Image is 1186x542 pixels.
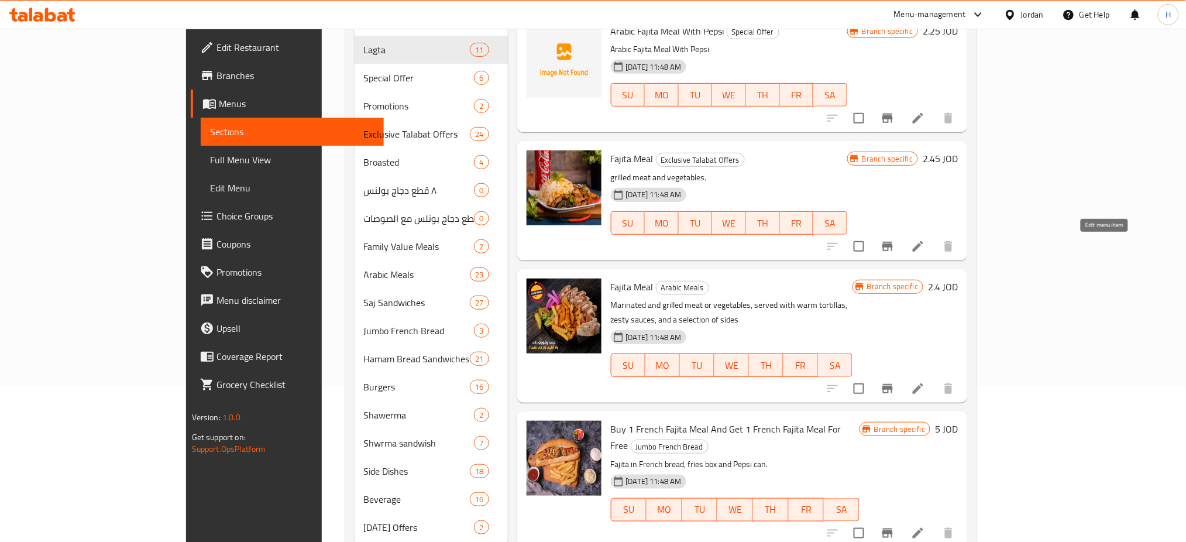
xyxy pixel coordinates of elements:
[364,520,475,534] span: [DATE] Offers
[470,352,489,366] div: items
[364,352,470,366] div: Hamam Bread Sandwiches
[355,176,508,204] div: ٨ قطع دجاج بولنس0
[616,87,641,104] span: SU
[470,269,488,280] span: 23
[470,267,489,282] div: items
[474,211,489,225] div: items
[210,153,375,167] span: Full Menu View
[191,286,384,314] a: Menu disclaimer
[475,438,488,449] span: 7
[216,321,375,335] span: Upsell
[470,382,488,393] span: 16
[934,375,962,403] button: delete
[679,211,713,235] button: TU
[364,380,470,394] div: Burgers
[611,278,654,296] span: Fajita Meal
[364,267,470,282] div: Arabic Meals
[616,215,641,232] span: SU
[364,436,475,450] span: Shwrma sandwish
[475,522,488,533] span: 2
[682,498,718,522] button: TU
[527,150,601,225] img: Fajita Meal
[621,61,686,73] span: [DATE] 11:48 AM
[649,215,674,232] span: MO
[611,22,724,40] span: Arabic Fajita Meal With Pepsi
[355,232,508,260] div: Family Value Meals2
[470,464,489,478] div: items
[758,501,784,518] span: TH
[355,64,508,92] div: Special Offer6
[611,211,645,235] button: SU
[527,279,601,354] img: Fajita Meal
[474,155,489,169] div: items
[216,237,375,251] span: Coupons
[935,421,958,437] h6: 5 JOD
[527,23,601,98] img: Arabic Fajita Meal With Pepsi
[364,211,475,225] span: ٨ قطع دجاج بونلس مع الصوصات
[611,354,646,377] button: SU
[788,357,813,374] span: FR
[527,421,601,496] img: Buy 1 French Fajita Meal And Get 1 French Fajita Meal For Free
[874,104,902,132] button: Branch-specific-item
[818,215,843,232] span: SA
[364,239,475,253] div: Family Value Meals
[192,430,246,445] span: Get support on:
[818,354,852,377] button: SA
[754,357,779,374] span: TH
[364,408,475,422] div: Shawerma
[645,83,679,107] button: MO
[813,83,847,107] button: SA
[631,440,708,454] span: Jumbo French Bread
[474,99,489,113] div: items
[818,87,843,104] span: SA
[355,429,508,457] div: Shwrma sandwish7
[874,232,902,260] button: Branch-specific-item
[475,325,488,337] span: 3
[191,33,384,61] a: Edit Restaurant
[611,420,841,454] span: Buy 1 French Fajita Meal And Get 1 French Fajita Meal For Free
[470,297,488,308] span: 27
[470,129,488,140] span: 24
[191,202,384,230] a: Choice Groups
[474,408,489,422] div: items
[191,258,384,286] a: Promotions
[364,183,475,197] span: ٨ قطع دجاج بولنس
[680,354,714,377] button: TU
[611,42,847,57] p: Arabic Fajita Meal With Pepsi
[727,25,779,39] div: Special Offer
[611,170,847,185] p: grilled meat and vegetables.
[611,498,647,522] button: SU
[611,150,654,167] span: Fajita Meal
[687,501,713,518] span: TU
[191,342,384,371] a: Coverage Report
[649,87,674,104] span: MO
[216,293,375,307] span: Menu disclaimer
[216,68,375,83] span: Branches
[364,43,470,57] span: Lagta
[751,87,775,104] span: TH
[470,380,489,394] div: items
[751,215,775,232] span: TH
[191,314,384,342] a: Upsell
[364,155,475,169] span: Broasted
[355,92,508,120] div: Promotions2
[364,492,470,506] span: Beverage
[717,215,741,232] span: WE
[364,520,475,534] div: Ramadan Offers
[631,440,709,454] div: Jumbo French Bread
[645,211,679,235] button: MO
[475,241,488,252] span: 2
[475,185,488,196] span: 0
[470,354,488,365] span: 21
[829,501,855,518] span: SA
[651,501,678,518] span: MO
[857,153,917,164] span: Branch specific
[857,26,917,37] span: Branch specific
[364,99,475,113] div: Promotions
[355,317,508,345] div: Jumbo French Bread3
[650,357,675,374] span: MO
[847,106,871,131] span: Select to update
[355,120,508,148] div: Exclusive Talabat Offers24
[474,436,489,450] div: items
